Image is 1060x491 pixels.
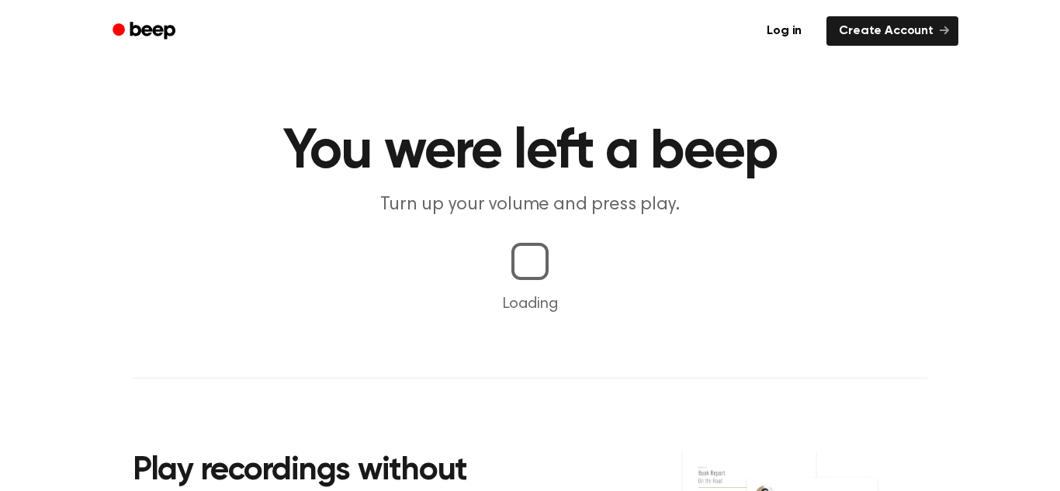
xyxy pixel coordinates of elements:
a: Beep [102,16,189,47]
p: Loading [19,292,1041,316]
a: Create Account [826,16,958,46]
h1: You were left a beep [133,124,927,180]
a: Log in [751,13,817,49]
p: Turn up your volume and press play. [232,192,828,218]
